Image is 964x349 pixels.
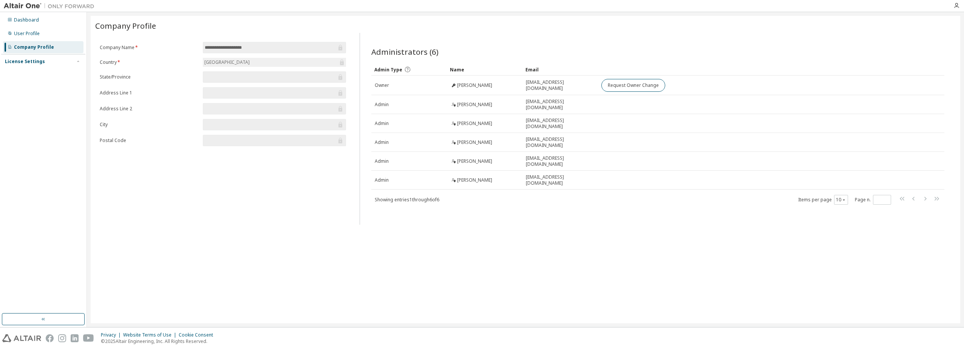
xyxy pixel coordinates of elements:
[526,155,595,167] span: [EMAIL_ADDRESS][DOMAIN_NAME]
[4,2,98,10] img: Altair One
[457,158,492,164] span: [PERSON_NAME]
[95,20,156,31] span: Company Profile
[457,120,492,127] span: [PERSON_NAME]
[457,102,492,108] span: [PERSON_NAME]
[100,90,198,96] label: Address Line 1
[203,58,346,67] div: [GEOGRAPHIC_DATA]
[526,79,595,91] span: [EMAIL_ADDRESS][DOMAIN_NAME]
[123,332,179,338] div: Website Terms of Use
[457,82,492,88] span: [PERSON_NAME]
[375,82,389,88] span: Owner
[101,338,218,344] p: © 2025 Altair Engineering, Inc. All Rights Reserved.
[526,174,595,186] span: [EMAIL_ADDRESS][DOMAIN_NAME]
[375,196,439,203] span: Showing entries 1 through 6 of 6
[526,136,595,148] span: [EMAIL_ADDRESS][DOMAIN_NAME]
[374,66,402,73] span: Admin Type
[375,102,389,108] span: Admin
[100,45,198,51] label: Company Name
[375,158,389,164] span: Admin
[46,334,54,342] img: facebook.svg
[798,195,848,205] span: Items per page
[14,31,40,37] div: User Profile
[457,177,492,183] span: [PERSON_NAME]
[375,139,389,145] span: Admin
[83,334,94,342] img: youtube.svg
[100,74,198,80] label: State/Province
[100,122,198,128] label: City
[375,120,389,127] span: Admin
[526,117,595,130] span: [EMAIL_ADDRESS][DOMAIN_NAME]
[526,99,595,111] span: [EMAIL_ADDRESS][DOMAIN_NAME]
[601,79,665,92] button: Request Owner Change
[179,332,218,338] div: Cookie Consent
[100,137,198,144] label: Postal Code
[375,177,389,183] span: Admin
[100,59,198,65] label: Country
[525,63,595,76] div: Email
[457,139,492,145] span: [PERSON_NAME]
[836,197,846,203] button: 10
[855,195,891,205] span: Page n.
[203,58,251,66] div: [GEOGRAPHIC_DATA]
[371,46,439,57] span: Administrators (6)
[5,59,45,65] div: License Settings
[58,334,66,342] img: instagram.svg
[71,334,79,342] img: linkedin.svg
[14,17,39,23] div: Dashboard
[101,332,123,338] div: Privacy
[450,63,519,76] div: Name
[2,334,41,342] img: altair_logo.svg
[100,106,198,112] label: Address Line 2
[14,44,54,50] div: Company Profile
